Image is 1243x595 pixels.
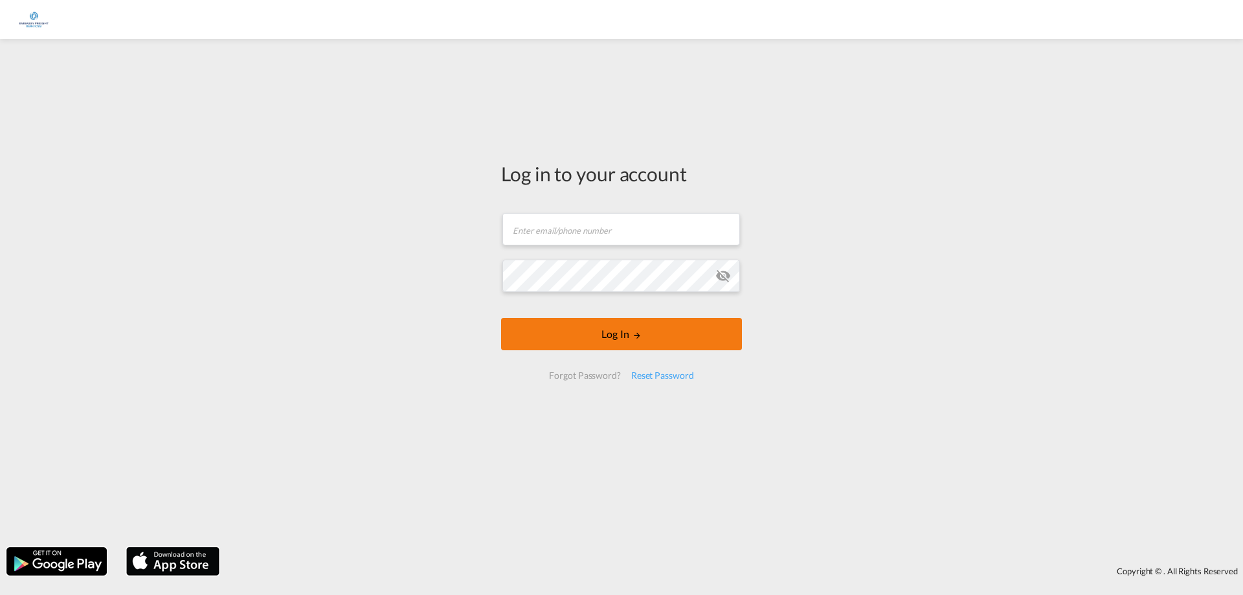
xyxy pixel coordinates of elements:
button: LOGIN [501,318,742,350]
img: apple.png [125,546,221,577]
div: Copyright © . All Rights Reserved [226,560,1243,582]
div: Reset Password [626,364,699,387]
img: google.png [5,546,108,577]
img: e1326340b7c511ef854e8d6a806141ad.jpg [19,5,49,34]
div: Log in to your account [501,160,742,187]
input: Enter email/phone number [502,213,740,245]
div: Forgot Password? [544,364,625,387]
md-icon: icon-eye-off [715,268,731,284]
